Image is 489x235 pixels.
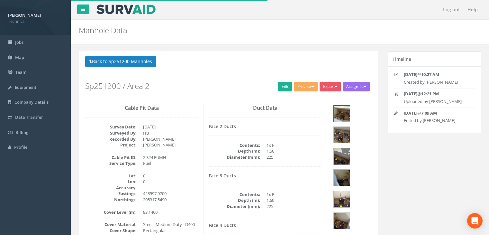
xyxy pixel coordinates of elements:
[85,173,137,179] dt: Lat:
[8,11,63,24] a: [PERSON_NAME] Technics
[85,209,137,215] dt: Cover Level (m):
[85,228,137,234] dt: Cover Shape:
[14,99,49,105] span: Company Details
[209,142,260,148] dt: Contents:
[467,213,483,229] div: Open Intercom Messenger
[404,71,417,77] strong: [DATE]
[334,127,350,143] img: 161eee90-3f75-d498-a945-58904379bdc5_a3d79c8f-3cf3-5115-d1ae-c1b10723f999_thumb.jpg
[334,213,350,229] img: 161eee90-3f75-d498-a945-58904379bdc5_46fb8dd3-02af-d7b3-7062-f4f2ad834556_thumb.jpg
[143,173,199,179] dd: 0
[267,203,322,210] dd: 225
[14,144,27,150] span: Profile
[85,105,199,111] h3: Cable Pit Data
[85,197,137,203] dt: Northings:
[209,203,260,210] dt: Diameter (mm):
[143,160,199,166] dd: Fuel
[143,228,199,234] dd: Rectangular
[143,191,199,197] dd: 428597.0700
[404,79,469,85] p: Created by [PERSON_NAME]
[334,106,350,122] img: 161eee90-3f75-d498-a945-58904379bdc5_fd1a5c53-d873-3833-8681-1fa078b43807_thumb.jpg
[404,117,469,124] p: Edited by [PERSON_NAME]
[15,129,28,135] span: Billing
[334,148,350,164] img: 161eee90-3f75-d498-a945-58904379bdc5_2e910ad2-9aa5-fef9-10e9-e39e2c2b5ebb_thumb.jpg
[267,197,322,203] dd: 1.60
[267,192,322,198] dd: 1x F
[143,136,199,142] dd: [PERSON_NAME]
[8,12,41,18] strong: [PERSON_NAME]
[404,110,469,116] p: @
[267,142,322,148] dd: 1x F
[85,142,137,148] dt: Project:
[393,57,411,61] h5: Timeline
[143,221,199,228] dd: Steel - Medium Duty - D400
[85,56,156,67] button: Back to Sp251200 Manholes
[85,130,137,136] dt: Surveyed By:
[421,110,437,116] strong: 7:09 AM
[320,82,341,91] button: Export
[143,179,199,185] dd: 0
[404,91,417,97] strong: [DATE]
[209,192,260,198] dt: Contents:
[343,82,370,91] button: Assign To
[15,39,23,45] span: Jobs
[209,197,260,203] dt: Depth (m):
[85,160,137,166] dt: Service Type:
[209,154,260,160] dt: Diameter (mm):
[15,114,43,120] span: Data Transfer
[209,223,322,228] h4: Face 4 Ducts
[85,185,137,191] dt: Accuracy:
[209,173,322,178] h4: Face 3 Ducts
[421,91,439,97] strong: 12:21 PM
[404,91,469,97] p: @
[209,148,260,154] dt: Depth (m):
[404,99,469,105] p: Uploaded by [PERSON_NAME]
[143,130,199,136] dd: HB
[85,82,372,90] h2: Sp251200 / Area 2
[8,18,63,24] span: Technics
[15,54,24,60] span: Map
[404,71,469,78] p: @
[143,124,199,130] dd: [DATE]
[334,191,350,207] img: 161eee90-3f75-d498-a945-58904379bdc5_2644b0f1-7432-d76b-8caa-2ce71123e370_thumb.jpg
[79,26,412,34] h2: Manhole Data
[267,154,322,160] dd: 225
[15,69,26,75] span: Team
[143,197,199,203] dd: 205317.5490
[294,82,318,91] button: Preview
[143,209,199,215] dd: 83.1460
[278,82,292,91] a: Edit
[85,221,137,228] dt: Cover Material:
[421,71,439,77] strong: 10:27 AM
[209,105,322,111] h3: Duct Data
[85,179,137,185] dt: Lon:
[209,124,322,129] h4: Face 2 Ducts
[267,148,322,154] dd: 1.50
[143,142,199,148] dd: [PERSON_NAME]
[15,84,36,90] span: Equipment
[143,155,199,161] dd: 2.324 FUMH
[85,136,137,142] dt: Recorded By:
[85,155,137,161] dt: Cable Pit ID:
[334,170,350,186] img: 161eee90-3f75-d498-a945-58904379bdc5_07600326-8599-3b54-a5d9-6c41dd2d64c4_thumb.jpg
[85,124,137,130] dt: Survey Date:
[404,110,417,116] strong: [DATE]
[85,191,137,197] dt: Eastings:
